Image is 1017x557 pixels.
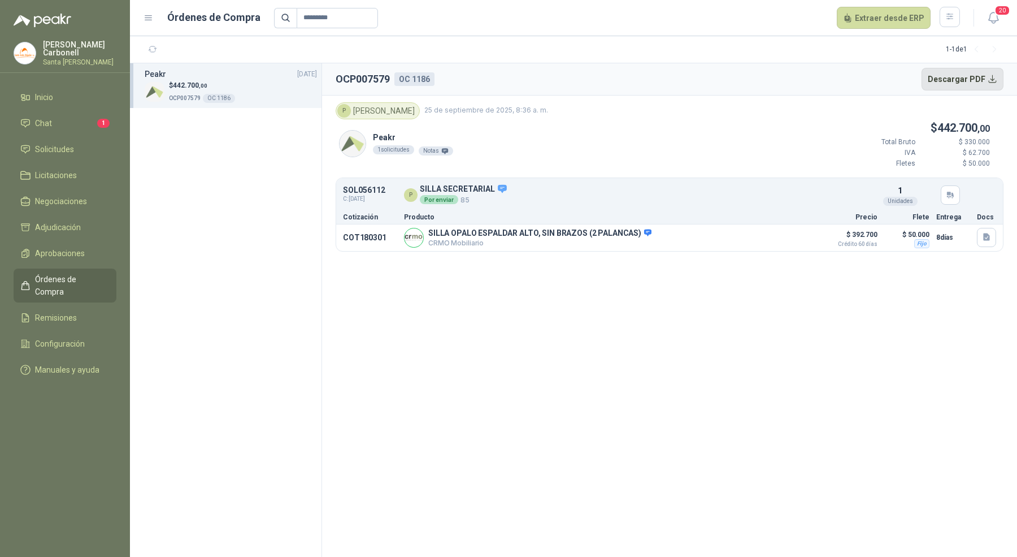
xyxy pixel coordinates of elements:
[343,186,385,195] p: SOL056112
[847,137,915,148] p: Total Bruto
[35,195,87,208] span: Negociaciones
[884,228,929,241] p: $ 50.000
[340,131,366,157] img: Company Logo
[428,228,651,239] p: SILLA OPALO ESPALDAR ALTO, SIN BRAZOS (2 PALANCAS)
[35,221,81,234] span: Adjudicación
[837,7,931,29] button: Extraer desde ERP
[173,81,207,89] span: 442.700
[821,214,877,221] p: Precio
[847,119,990,137] p: $
[199,83,207,89] span: ,00
[977,123,990,134] span: ,00
[35,117,52,129] span: Chat
[97,119,110,128] span: 1
[821,228,877,247] p: $ 392.700
[420,194,507,206] p: 85
[35,247,85,260] span: Aprobaciones
[337,104,351,118] div: P
[167,10,260,25] h1: Órdenes de Compra
[847,148,915,158] p: IVA
[428,239,651,247] p: CRMO Mobiliario
[14,269,116,303] a: Órdenes de Compra
[14,113,116,134] a: Chat1
[336,71,390,87] h2: OCP007579
[394,72,434,86] div: OC 1186
[14,307,116,329] a: Remisiones
[169,80,235,91] p: $
[424,105,548,116] span: 25 de septiembre de 2025, 8:36 a. m.
[14,165,116,186] a: Licitaciones
[936,231,970,244] p: 8 días
[14,359,116,381] a: Manuales y ayuda
[936,214,970,221] p: Entrega
[847,158,915,169] p: Fletes
[297,69,317,80] span: [DATE]
[420,195,458,204] div: Por enviar
[203,94,235,103] div: OC 1186
[14,139,116,160] a: Solicitudes
[145,82,164,102] img: Company Logo
[145,68,317,103] a: Peakr[DATE] Company Logo$442.700,00OCP007579OC 1186
[404,214,814,221] p: Producto
[937,121,990,135] span: 442.700
[946,41,1003,59] div: 1 - 1 de 1
[883,197,918,206] div: Unidades
[977,214,996,221] p: Docs
[914,239,929,248] div: Fijo
[922,68,1004,90] button: Descargar PDF
[35,169,77,182] span: Licitaciones
[43,41,116,57] p: [PERSON_NAME] Carbonell
[343,195,385,204] span: C: [DATE]
[14,87,116,108] a: Inicio
[14,42,36,64] img: Company Logo
[14,191,116,212] a: Negociaciones
[922,137,990,148] p: $ 330.000
[922,148,990,158] p: $ 62.700
[35,273,106,298] span: Órdenes de Compra
[419,146,453,156] div: Notas
[35,338,85,350] span: Configuración
[14,333,116,355] a: Configuración
[35,312,77,324] span: Remisiones
[898,184,902,197] p: 1
[922,158,990,169] p: $ 50.000
[43,59,116,66] p: Santa [PERSON_NAME]
[35,91,53,103] span: Inicio
[169,95,201,101] span: OCP007579
[35,143,74,156] span: Solicitudes
[336,102,420,119] div: [PERSON_NAME]
[405,228,423,247] img: Company Logo
[373,145,414,154] div: 1 solicitudes
[14,243,116,264] a: Aprobaciones
[343,233,397,242] p: COT180301
[404,188,418,202] div: P
[884,214,929,221] p: Flete
[983,8,1003,28] button: 20
[994,5,1010,16] span: 20
[35,364,99,376] span: Manuales y ayuda
[821,241,877,247] span: Crédito 60 días
[14,217,116,238] a: Adjudicación
[343,214,397,221] p: Cotización
[14,14,71,27] img: Logo peakr
[420,184,507,194] p: SILLA SECRETARIAL
[373,131,453,144] p: Peakr
[145,68,166,80] h3: Peakr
